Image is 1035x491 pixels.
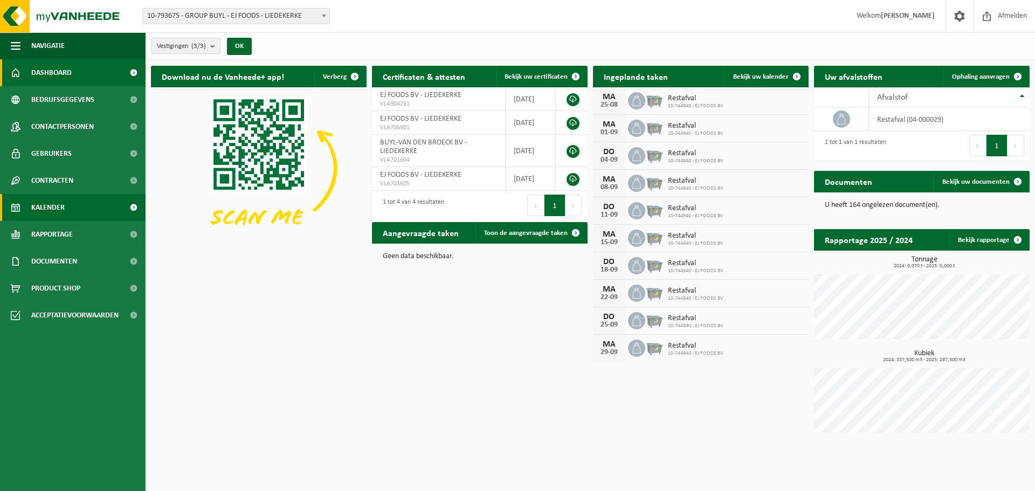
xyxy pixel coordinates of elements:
button: Previous [527,195,544,216]
span: VLA706901 [380,123,497,132]
div: MA [598,175,620,184]
span: EJ FOODS BV - LIEDEKERKE [380,171,461,179]
h2: Aangevraagde taken [372,222,470,243]
button: Vestigingen(3/3) [151,38,220,54]
div: MA [598,285,620,294]
button: Next [565,195,582,216]
div: MA [598,93,620,101]
img: WB-2500-GAL-GY-01 [645,283,664,301]
span: Afvalstof [877,93,908,102]
span: 10-744940 - EJ FOODS BV [668,185,723,192]
span: Dashboard [31,59,72,86]
span: Bekijk uw certificaten [505,73,568,80]
p: U heeft 164 ongelezen document(en). [825,202,1019,209]
td: [DATE] [506,111,556,135]
h2: Uw afvalstoffen [814,66,893,87]
img: WB-2500-GAL-GY-01 [645,228,664,246]
h2: Rapportage 2025 / 2024 [814,229,923,250]
img: WB-2500-GAL-GY-01 [645,146,664,164]
span: Contactpersonen [31,113,94,140]
span: Bedrijfsgegevens [31,86,94,113]
div: MA [598,230,620,239]
span: Documenten [31,248,77,275]
strong: [PERSON_NAME] [881,12,935,20]
span: Contracten [31,167,73,194]
span: Bekijk uw documenten [942,178,1010,185]
div: DO [598,258,620,266]
span: Bekijk uw kalender [733,73,789,80]
img: WB-2500-GAL-GY-01 [645,255,664,274]
span: Verberg [323,73,347,80]
span: Gebruikers [31,140,72,167]
p: Geen data beschikbaar. [383,253,577,260]
div: 25-08 [598,101,620,109]
div: MA [598,340,620,349]
div: DO [598,203,620,211]
div: 11-09 [598,211,620,219]
a: Toon de aangevraagde taken [475,222,586,244]
div: 01-09 [598,129,620,136]
span: 10-744940 - EJ FOODS BV [668,103,723,109]
span: Product Shop [31,275,80,302]
span: VLA904291 [380,100,497,108]
td: restafval (04-000029) [869,108,1030,131]
span: Acceptatievoorwaarden [31,302,119,329]
span: Restafval [668,342,723,350]
span: 10-744940 - EJ FOODS BV [668,158,723,164]
span: Restafval [668,149,723,158]
td: [DATE] [506,87,556,111]
span: Restafval [668,94,723,103]
span: 10-744940 - EJ FOODS BV [668,295,723,302]
div: 18-09 [598,266,620,274]
div: 08-09 [598,184,620,191]
div: DO [598,148,620,156]
h2: Ingeplande taken [593,66,679,87]
h2: Documenten [814,171,883,192]
div: 29-09 [598,349,620,356]
span: EJ FOODS BV - LIEDEKERKE [380,115,461,123]
span: BUYL-VAN DEN BROECK BV - LIEDEKERKE [380,139,467,155]
button: Previous [969,135,986,156]
span: 10-744940 - EJ FOODS BV [668,130,723,137]
span: 10-744940 - EJ FOODS BV [668,268,723,274]
img: WB-2500-GAL-GY-01 [645,118,664,136]
span: Restafval [668,232,723,240]
img: WB-2500-GAL-GY-01 [645,310,664,329]
span: Toon de aangevraagde taken [484,230,568,237]
span: 2024: 0,070 t - 2025: 0,000 t [819,264,1030,269]
span: 10-744940 - EJ FOODS BV [668,350,723,357]
img: WB-2500-GAL-GY-01 [645,91,664,109]
div: 22-09 [598,294,620,301]
span: 10-744940 - EJ FOODS BV [668,240,723,247]
a: Ophaling aanvragen [943,66,1029,87]
img: WB-2500-GAL-GY-01 [645,200,664,219]
span: Restafval [668,204,723,213]
span: Restafval [668,314,723,323]
div: MA [598,120,620,129]
button: 1 [986,135,1008,156]
a: Bekijk uw kalender [724,66,808,87]
a: Bekijk uw documenten [934,171,1029,192]
span: VLA701604 [380,156,497,164]
h2: Certificaten & attesten [372,66,476,87]
span: 10-793675 - GROUP BUYL - EJ FOODS - LIEDEKERKE [143,9,329,24]
count: (3/3) [191,43,206,50]
span: 10-793675 - GROUP BUYL - EJ FOODS - LIEDEKERKE [142,8,330,24]
img: WB-2500-GAL-GY-01 [645,338,664,356]
span: 2024: 337,500 m3 - 2025: 297,500 m3 [819,357,1030,363]
a: Bekijk uw certificaten [496,66,586,87]
span: VLA701605 [380,179,497,188]
div: 25-09 [598,321,620,329]
button: OK [227,38,252,55]
td: [DATE] [506,135,556,167]
h3: Tonnage [819,256,1030,269]
h3: Kubiek [819,350,1030,363]
div: 1 tot 4 van 4 resultaten [377,193,444,217]
span: Restafval [668,287,723,295]
span: 10-744940 - EJ FOODS BV [668,213,723,219]
span: Restafval [668,177,723,185]
button: Next [1008,135,1024,156]
div: 15-09 [598,239,620,246]
span: Rapportage [31,221,73,248]
a: Bekijk rapportage [949,229,1029,251]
